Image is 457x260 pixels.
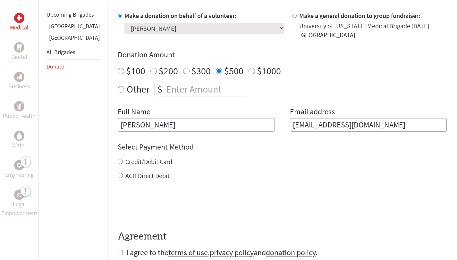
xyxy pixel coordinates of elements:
[49,22,100,30] a: [GEOGRAPHIC_DATA]
[3,111,36,120] p: Public Health
[14,72,24,82] div: Business
[159,65,178,77] label: $200
[47,11,94,18] a: Upcoming Brigades
[14,42,24,53] div: Dental
[17,103,22,110] img: Public Health
[290,118,447,132] input: Your Email
[1,190,37,218] a: Legal EmpowermentLegal Empowerment
[47,60,100,74] li: Donate
[17,132,22,139] img: Water
[118,231,447,242] h4: Agreement
[124,12,237,20] label: Make a donation on behalf of a volunteer:
[118,118,275,132] input: Enter Full Name
[12,131,26,150] a: WaterWater
[17,163,22,168] img: Engineering
[47,45,100,60] li: All Brigades
[224,65,243,77] label: $500
[127,82,149,96] label: Other
[17,74,22,79] img: Business
[125,158,172,166] label: Credit/Debit Card
[17,193,22,197] img: Legal Empowerment
[1,200,37,218] p: Legal Empowerment
[126,248,317,257] span: I agree to the , and .
[165,82,247,96] input: Enter Amount
[14,13,24,23] div: Medical
[210,248,254,257] a: privacy policy
[8,82,30,91] p: Business
[299,12,420,20] label: Make a general donation to group fundraiser:
[47,63,64,70] a: Donate
[290,107,335,118] label: Email address
[11,53,27,61] p: Dental
[118,142,447,152] h4: Select Payment Method
[47,22,100,33] li: Greece
[14,101,24,111] div: Public Health
[14,190,24,200] div: Legal Empowerment
[125,172,170,180] label: ACH Direct Debit
[14,160,24,170] div: Engineering
[10,23,29,32] p: Medical
[118,107,150,118] label: Full Name
[126,65,145,77] label: $100
[257,65,281,77] label: $1000
[17,15,22,20] img: Medical
[5,160,34,179] a: EngineeringEngineering
[17,44,22,50] img: Dental
[191,65,211,77] label: $300
[118,193,215,218] iframe: reCAPTCHA
[12,141,26,150] p: Water
[155,82,165,96] div: $
[11,42,27,61] a: DentalDental
[3,101,36,120] a: Public HealthPublic Health
[49,34,100,41] a: [GEOGRAPHIC_DATA]
[47,8,100,22] li: Upcoming Brigades
[266,248,316,257] a: donation policy
[5,170,34,179] p: Engineering
[47,33,100,45] li: Honduras
[168,248,208,257] a: terms of use
[8,72,30,91] a: BusinessBusiness
[14,131,24,141] div: Water
[47,48,75,56] a: All Brigades
[299,21,447,39] div: University of [US_STATE] Medical Brigade [DATE] [GEOGRAPHIC_DATA]
[118,50,447,60] h4: Donation Amount
[10,13,29,32] a: MedicalMedical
